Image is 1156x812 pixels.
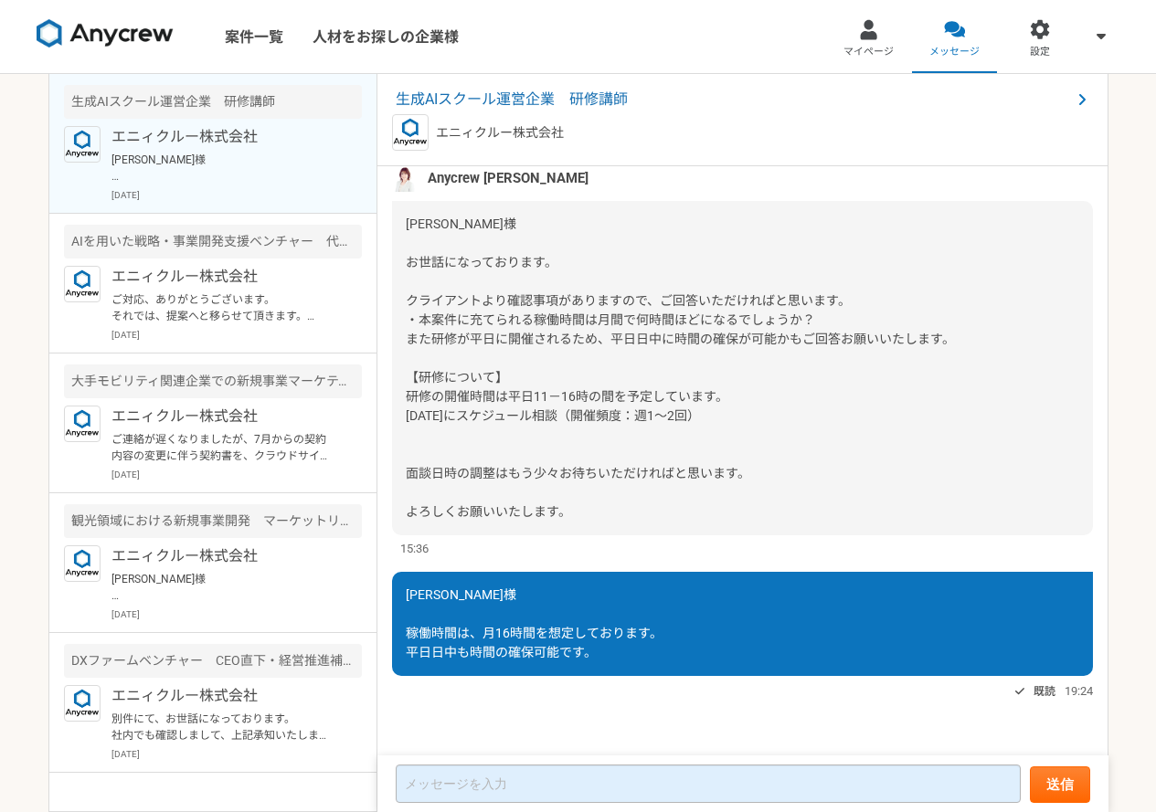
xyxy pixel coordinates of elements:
p: [PERSON_NAME]様 ご連絡ありがとうございます。 承知いたしました。 [111,571,337,604]
div: AIを用いた戦略・事業開発支援ベンチャー 代表のメンター（業務コンサルタント） [64,225,362,258]
p: エニィクルー株式会社 [111,406,337,427]
p: ご連絡が遅くなりましたが、7月からの契約内容の変更に伴う契約書を、クラウドサインにてお送りしましたので、ご確認と締結をお願いいたします。 ご不明点あれば、ご連絡ください。 [111,431,337,464]
img: logo_text_blue_01.png [64,126,101,163]
img: logo_text_blue_01.png [64,545,101,582]
p: [DATE] [111,328,362,342]
img: %E5%90%8D%E7%A7%B0%E6%9C%AA%E8%A8%AD%E5%AE%9A%E3%81%AE%E3%83%87%E3%82%B6%E3%82%A4%E3%83%B3__3_.png [392,164,419,192]
div: 大手モビリティ関連企業での新規事業マーケティングのサポートポジションを募集！ [64,364,362,398]
img: logo_text_blue_01.png [64,266,101,302]
span: Anycrew [PERSON_NAME] [428,168,589,188]
div: DXファームベンチャー CEO直下・経営推進補佐（若手・月1出社） [64,644,362,678]
span: 19:24 [1065,682,1093,700]
span: 生成AIスクール運営企業 研修講師 [396,89,1071,111]
span: [PERSON_NAME]様 稼働時間は、月16時間を想定しております。 平日日中も時間の確保可能です。 [406,587,663,659]
p: [DATE] [111,607,362,621]
p: エニィクルー株式会社 [436,123,564,142]
span: メッセージ [929,45,980,59]
div: 生成AIスクール運営企業 研修講師 [64,85,362,119]
img: logo_text_blue_01.png [64,685,101,722]
p: エニィクルー株式会社 [111,545,337,567]
img: logo_text_blue_01.png [392,114,429,151]
p: エニィクルー株式会社 [111,126,337,148]
p: ご対応、ありがとうございます。 それでは、提案へと移らせて頂きます。 来週中を目処に、進捗をお伝えさせて頂きますので、よろしくお願いいたします。 [111,291,337,324]
p: [DATE] [111,747,362,761]
p: 別件にて、お世話になっております。 社内でも確認しまして、上記承知いたしました。 引き続きよろしくお願いいたします。 [111,711,337,743]
img: logo_text_blue_01.png [64,406,101,442]
div: 観光領域における新規事業開発 マーケットリサーチ [64,504,362,538]
button: 送信 [1030,766,1090,803]
p: [PERSON_NAME]様 稼働時間は、月16時間を想定しております。 平日日中も時間の確保可能です。 [111,152,337,185]
span: [PERSON_NAME]様 お世話になっております。 クライアントより確認事項がありますので、ご回答いただければと思います。 ・本案件に充てられる稼働時間は月間で何時間ほどになるでしょうか？ ... [406,216,955,519]
img: 8DqYSo04kwAAAAASUVORK5CYII= [37,19,174,48]
span: 15:36 [400,540,429,557]
p: エニィクルー株式会社 [111,266,337,288]
span: 設定 [1030,45,1050,59]
span: 既読 [1034,680,1055,702]
p: [DATE] [111,188,362,202]
span: マイページ [843,45,894,59]
p: エニィクルー株式会社 [111,685,337,707]
p: [DATE] [111,468,362,481]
